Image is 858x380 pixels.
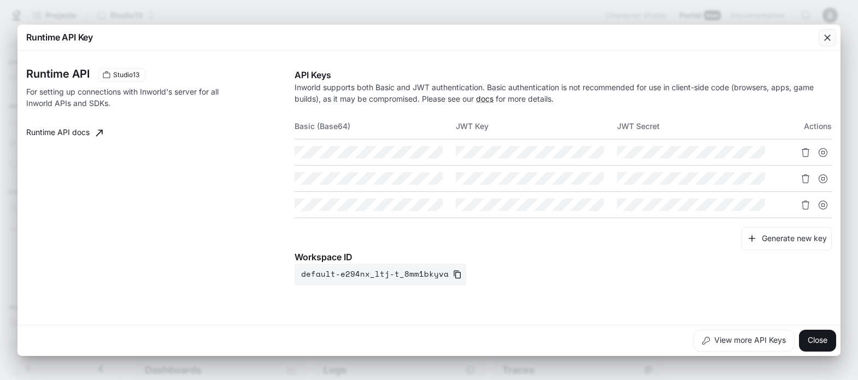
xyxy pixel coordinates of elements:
[476,94,493,103] a: docs
[295,250,832,264] p: Workspace ID
[814,144,832,161] button: Suspend API key
[742,227,832,250] button: Generate new key
[799,330,836,352] button: Close
[814,170,832,188] button: Suspend API key
[295,264,466,285] button: default-e294nx_ltj-t_8mm1bkyva
[694,330,795,352] button: View more API Keys
[26,68,90,79] h3: Runtime API
[295,68,832,81] p: API Keys
[26,86,221,109] p: For setting up connections with Inworld's server for all Inworld APIs and SDKs.
[456,113,617,139] th: JWT Key
[778,113,832,139] th: Actions
[295,81,832,104] p: Inworld supports both Basic and JWT authentication. Basic authentication is not recommended for u...
[797,196,814,214] button: Delete API key
[22,122,107,144] a: Runtime API docs
[617,113,778,139] th: JWT Secret
[814,196,832,214] button: Suspend API key
[109,70,144,80] span: Studio13
[797,144,814,161] button: Delete API key
[26,31,93,44] p: Runtime API Key
[295,113,456,139] th: Basic (Base64)
[797,170,814,188] button: Delete API key
[98,68,145,81] div: These keys will apply to your current workspace only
